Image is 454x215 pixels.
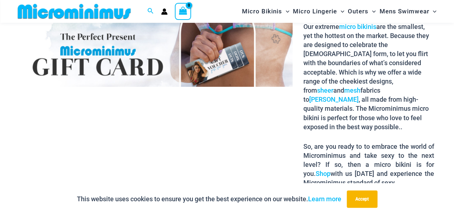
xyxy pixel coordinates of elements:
[20,22,293,87] img: Gift Card Banner 1680
[316,170,330,177] a: Shop
[347,190,377,208] button: Accept
[377,2,438,21] a: Mens SwimwearMenu ToggleMenu Toggle
[291,2,346,21] a: Micro LingerieMenu ToggleMenu Toggle
[317,87,333,94] a: sheer
[379,2,429,21] span: Mens Swimwear
[308,195,341,203] a: Learn more
[346,2,377,21] a: OutersMenu ToggleMenu Toggle
[77,194,341,205] p: This website uses cookies to ensure you get the best experience on our website.
[161,8,168,15] a: Account icon link
[175,3,191,20] a: View Shopping Cart, empty
[344,87,360,94] a: mesh
[339,23,376,30] a: micro bikinis
[15,3,134,20] img: MM SHOP LOGO FLAT
[429,2,436,21] span: Menu Toggle
[242,2,282,21] span: Micro Bikinis
[309,96,359,103] a: [PERSON_NAME]
[303,22,434,131] p: Our extreme are the smallest, yet the hottest on the market. Because they are designed to celebra...
[348,2,368,21] span: Outers
[368,2,376,21] span: Menu Toggle
[293,2,337,21] span: Micro Lingerie
[147,7,154,16] a: Search icon link
[303,142,434,187] p: So, are you ready to to embrace the world of Microminimus and take sexy to the next level? If so,...
[282,2,289,21] span: Menu Toggle
[240,2,291,21] a: Micro BikinisMenu ToggleMenu Toggle
[239,1,440,22] nav: Site Navigation
[337,2,344,21] span: Menu Toggle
